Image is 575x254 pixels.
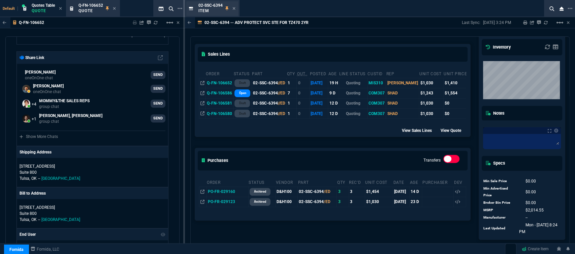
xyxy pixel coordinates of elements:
nx-icon: Show/Hide End User to Customer [161,231,165,237]
a: carlos.ocampo@fornida.com [20,82,165,95]
nx-icon: Back to Table [188,20,191,25]
p: archived [254,189,266,194]
th: Purchaser [422,177,454,187]
nx-icon: Back to Table [3,20,6,25]
td: 12 D [328,109,339,119]
tr: undefined [483,185,561,199]
td: Q-FN-106652 [205,78,233,88]
td: 9 D [328,88,339,98]
a: Hide Workbench [177,20,180,25]
h5: Sales Lines [202,51,230,57]
nx-icon: Open In Opposite Panel [200,111,204,116]
p: Share Link [20,55,44,61]
span: Tulsa, [20,176,30,181]
div: View Sales Lines [402,127,438,134]
th: Line Status [339,68,367,78]
th: Part [252,68,286,78]
nx-icon: Open In Opposite Panel [200,91,204,95]
nx-icon: Search [547,5,557,13]
a: Brian.Over@fornida.com,carlos.ocampo@fornida.com [20,112,165,125]
span: -- [525,215,528,220]
span: //ED [278,111,285,116]
td: Q-FN-106581 [205,98,233,108]
th: Unit Price [443,68,469,78]
td: Min Sale Price [483,177,519,185]
th: Status [233,68,252,78]
td: COM307 [367,88,386,98]
a: Create Item [519,244,551,254]
span: 0 [525,190,536,194]
nx-icon: Close Tab [59,6,62,11]
nx-icon: Open In Opposite Panel [200,81,204,85]
td: [DATE] [393,197,410,207]
div: $1,243 [420,90,442,96]
td: Manufacturer [483,214,519,221]
th: Date [393,177,410,187]
nx-icon: Close Workbench [557,5,566,13]
a: SEND [151,100,165,108]
a: Hide Workbench [567,20,570,25]
h5: Inventory [486,44,511,50]
span: 0 [525,200,536,205]
p: archived [254,199,266,204]
p: [STREET_ADDRESS] [20,163,165,169]
p: [PERSON_NAME], [PERSON_NAME] [39,113,102,119]
td: [DATE] [310,98,328,108]
td: [DATE] [393,187,410,197]
th: Rep [386,68,419,78]
span: [GEOGRAPHIC_DATA] [41,217,80,222]
a: msbcCompanyName [29,246,61,252]
span: OK [31,176,37,181]
span: Default [3,6,18,11]
td: MIS310 [367,78,386,88]
td: 02-SSC-6394 [252,78,286,88]
p: Last Sync: [462,20,483,25]
p: draft [239,80,246,86]
td: $1,454 [365,187,393,197]
td: 19 H [328,78,339,88]
span: Q-FN-106652 [78,3,103,8]
p: 02-SSC-6394 -- ADV PROTECT SVC STE FOR TZ470 2YR [204,20,309,25]
label: Transfers [423,158,441,163]
p: Suite 800 [20,210,165,217]
th: Unit Cost [365,177,393,187]
p: End User [20,231,36,237]
nx-icon: Open New Tab [178,5,182,12]
a: mike.drumm@velasea.com [20,69,165,81]
td: COM307 [367,98,386,108]
th: Unit Cost [419,68,443,78]
p: Q-FN-106652 [19,20,44,25]
td: Min Advertised Price [483,185,519,199]
abbr: Outstanding (To Ship) [297,72,308,76]
th: age [328,68,339,78]
th: Vendor [276,177,298,187]
tr: undefined [483,199,561,206]
div: $1,030 [420,80,442,86]
nx-icon: Close Tab [232,6,235,11]
td: [DATE] [310,88,328,98]
th: Status [248,177,275,187]
td: 3 [349,197,365,207]
p: Bill to Address [20,190,46,196]
span: //ED [278,81,285,85]
nx-fornida-value: PO-FR-029123 [208,199,247,205]
td: $0 [443,98,469,108]
td: COM307 [367,109,386,119]
span: /ED [324,199,330,204]
td: 0 [297,109,310,119]
p: MOMMY&THE SALES REPS [39,98,90,104]
td: D&H100 [276,197,298,207]
td: 12 D [328,98,339,108]
th: Dev [454,177,466,187]
p: Quoting [340,111,366,117]
tr: undefined [483,206,561,214]
span: [GEOGRAPHIC_DATA] [41,176,80,181]
td: $1,554 [443,88,469,98]
td: D&H100 [276,187,298,197]
td: 3 [337,197,349,207]
td: 3 [349,187,365,197]
td: MSRP [483,206,519,214]
td: Q-FN-106580 [205,109,233,119]
span: PO-FR-029160 [208,189,235,194]
a: 469-249-2107 [131,33,165,37]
